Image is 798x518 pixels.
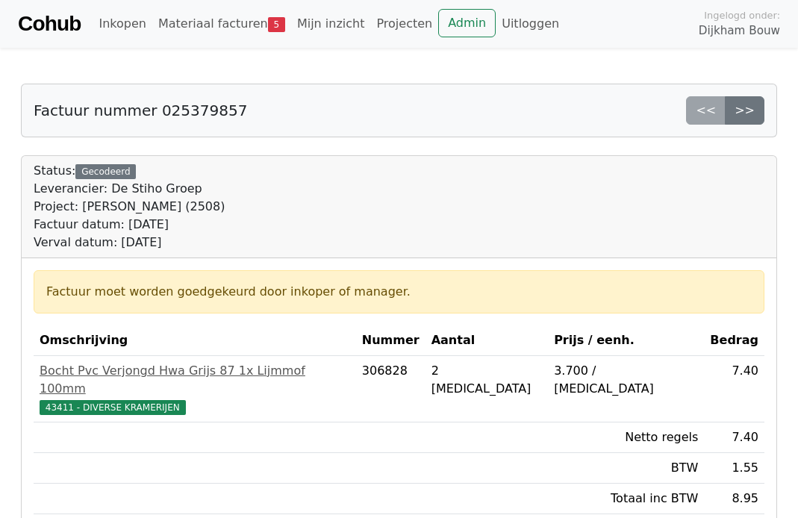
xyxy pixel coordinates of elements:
td: 306828 [356,356,426,422]
a: Cohub [18,6,81,42]
span: Dijkham Bouw [699,22,780,40]
td: BTW [548,453,704,484]
th: Aantal [426,325,548,356]
a: Mijn inzicht [291,9,371,39]
td: Netto regels [548,422,704,453]
td: Totaal inc BTW [548,484,704,514]
div: Gecodeerd [75,164,136,179]
span: Ingelogd onder: [704,8,780,22]
div: Factuur datum: [DATE] [34,216,225,234]
a: Materiaal facturen5 [152,9,291,39]
td: 7.40 [704,356,764,422]
div: Factuur moet worden goedgekeurd door inkoper of manager. [46,283,752,301]
th: Prijs / eenh. [548,325,704,356]
div: Status: [34,162,225,252]
td: 1.55 [704,453,764,484]
span: 5 [268,17,285,32]
div: Verval datum: [DATE] [34,234,225,252]
div: 2 [MEDICAL_DATA] [431,362,542,398]
a: Projecten [370,9,438,39]
a: Inkopen [93,9,152,39]
div: Leverancier: De Stiho Groep [34,180,225,198]
a: Bocht Pvc Verjongd Hwa Grijs 87 1x Lijmmof 100mm43411 - DIVERSE KRAMERIJEN [40,362,350,416]
td: 7.40 [704,422,764,453]
h5: Factuur nummer 025379857 [34,102,247,119]
td: 8.95 [704,484,764,514]
span: 43411 - DIVERSE KRAMERIJEN [40,400,186,415]
th: Nummer [356,325,426,356]
div: 3.700 / [MEDICAL_DATA] [554,362,698,398]
th: Bedrag [704,325,764,356]
a: Admin [438,9,496,37]
div: Project: [PERSON_NAME] (2508) [34,198,225,216]
a: Uitloggen [496,9,565,39]
th: Omschrijving [34,325,356,356]
div: Bocht Pvc Verjongd Hwa Grijs 87 1x Lijmmof 100mm [40,362,350,398]
a: >> [725,96,764,125]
